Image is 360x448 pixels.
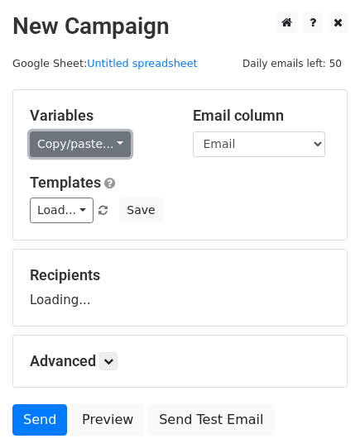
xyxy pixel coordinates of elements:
[12,12,348,41] h2: New Campaign
[12,404,67,436] a: Send
[148,404,274,436] a: Send Test Email
[193,107,331,125] h5: Email column
[30,107,168,125] h5: Variables
[30,266,330,284] h5: Recipients
[30,174,101,191] a: Templates
[30,352,330,370] h5: Advanced
[119,198,162,223] button: Save
[237,57,348,69] a: Daily emails left: 50
[277,369,360,448] iframe: Chat Widget
[87,57,197,69] a: Untitled spreadsheet
[30,198,94,223] a: Load...
[71,404,144,436] a: Preview
[30,131,131,157] a: Copy/paste...
[12,57,198,69] small: Google Sheet:
[30,266,330,309] div: Loading...
[237,55,348,73] span: Daily emails left: 50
